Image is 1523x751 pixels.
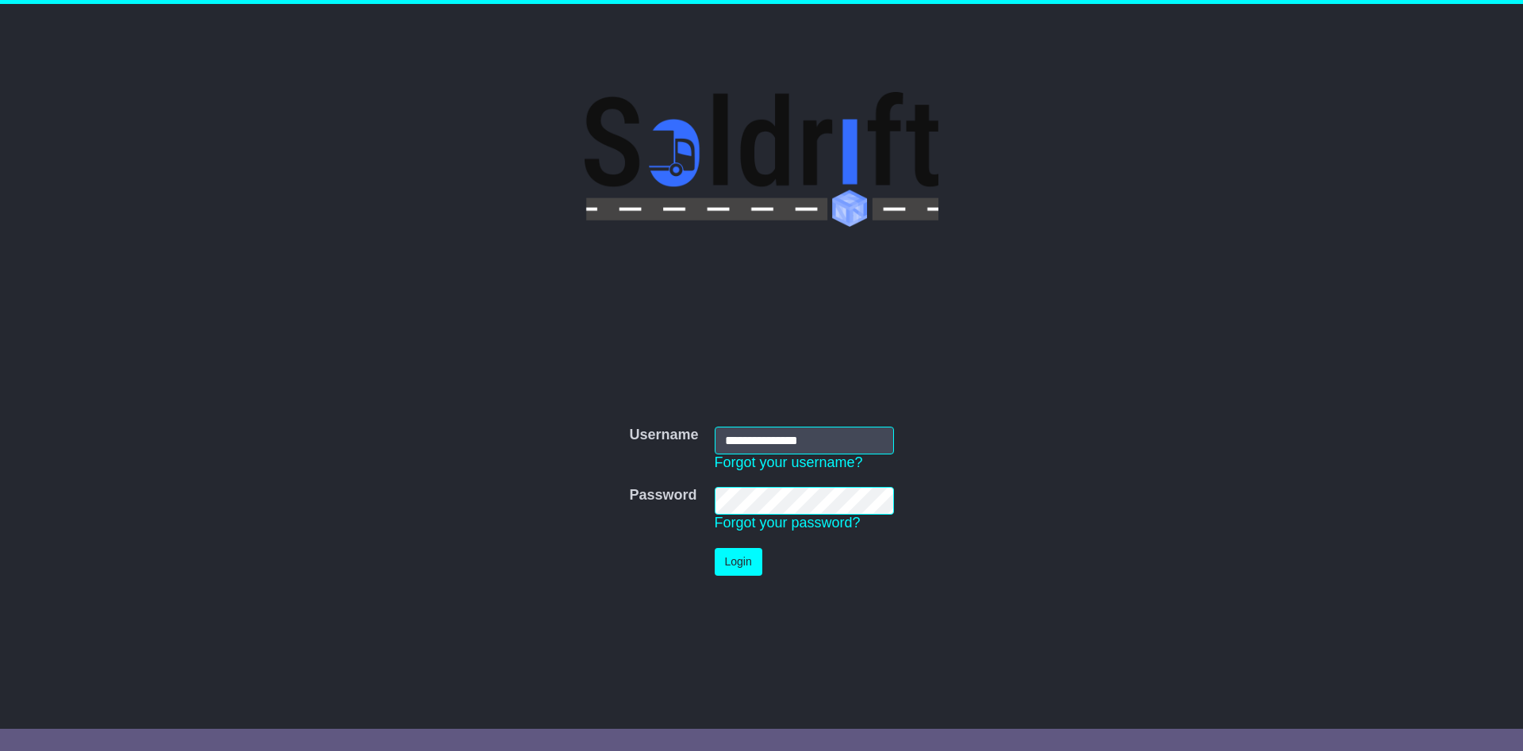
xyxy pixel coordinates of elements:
img: Soldrift Pty Ltd [585,92,938,227]
label: Username [629,427,698,444]
label: Password [629,487,696,504]
button: Login [715,548,762,576]
a: Forgot your password? [715,515,861,531]
a: Forgot your username? [715,454,863,470]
